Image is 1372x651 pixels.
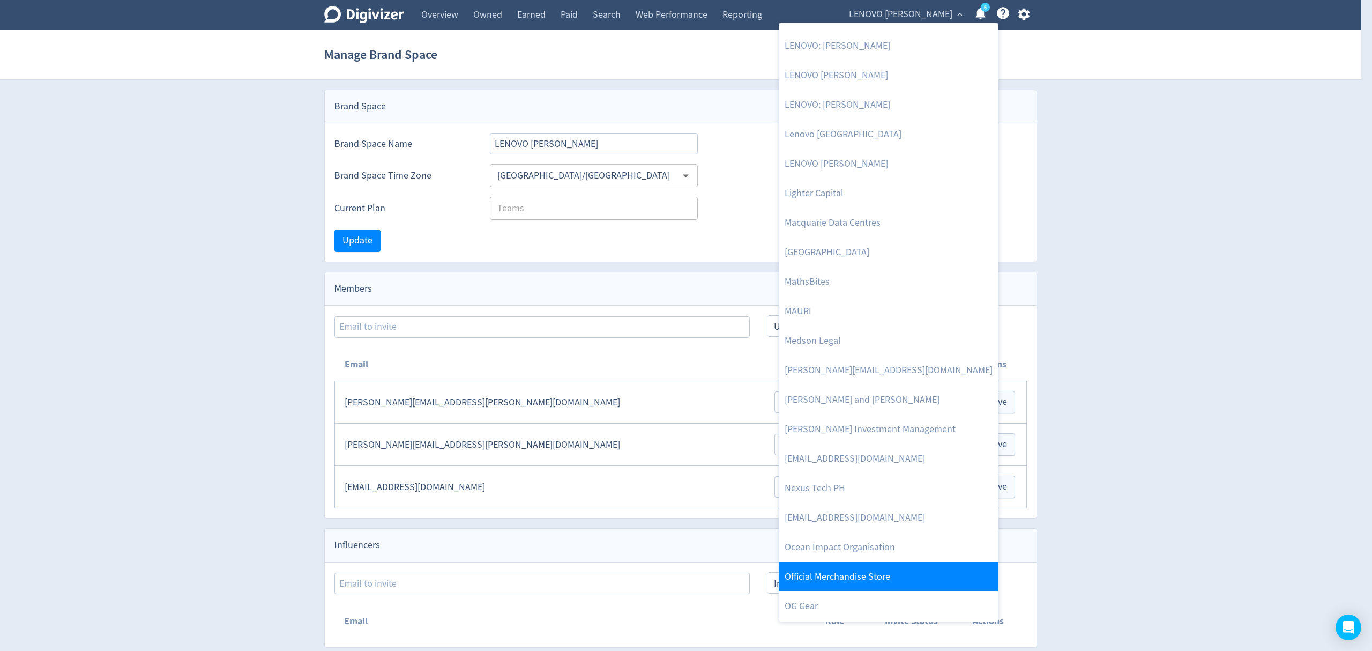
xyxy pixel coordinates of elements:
div: Open Intercom Messenger [1336,615,1361,640]
a: [PERSON_NAME][EMAIL_ADDRESS][DOMAIN_NAME] [779,356,998,385]
a: [EMAIL_ADDRESS][DOMAIN_NAME] [779,503,998,532]
a: Medson Legal [779,326,998,356]
a: LENOVO: [PERSON_NAME] [779,31,998,61]
a: Lenovo [GEOGRAPHIC_DATA] [779,120,998,149]
a: Nexus Tech PH [779,474,998,503]
a: [GEOGRAPHIC_DATA] [779,238,998,267]
a: MAURI [779,297,998,326]
a: MathsBites [779,267,998,297]
a: Macquarie Data Centres [779,208,998,238]
a: [EMAIL_ADDRESS][DOMAIN_NAME] [779,444,998,474]
a: Official Merchandise Store [779,562,998,591]
a: Ocean Impact Organisation [779,532,998,562]
a: OG Gear [779,591,998,621]
a: LENOVO: [PERSON_NAME] [779,90,998,120]
a: [PERSON_NAME] and [PERSON_NAME] [779,385,998,415]
a: Oh Crap! [779,621,998,650]
a: Lighter Capital [779,179,998,208]
a: LENOVO [PERSON_NAME] [779,61,998,90]
a: [PERSON_NAME] Investment Management [779,415,998,444]
a: LENOVO [PERSON_NAME] [779,149,998,179]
